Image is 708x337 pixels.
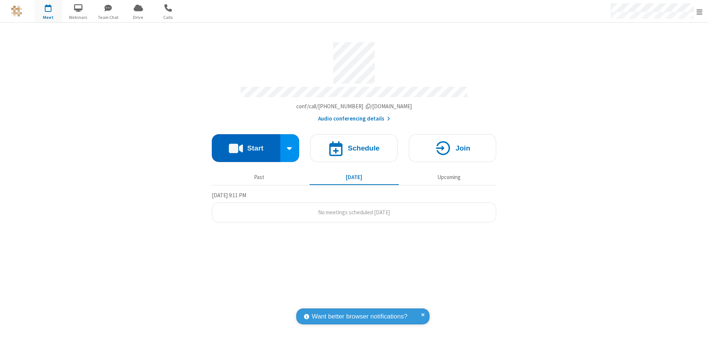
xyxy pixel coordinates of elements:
button: [DATE] [310,170,399,184]
span: [DATE] 9:11 PM [212,192,246,199]
span: Drive [124,14,152,21]
section: Account details [212,37,496,123]
button: Audio conferencing details [318,115,390,123]
span: No meetings scheduled [DATE] [318,209,390,216]
div: Start conference options [280,134,300,162]
button: Join [409,134,496,162]
span: Want better browser notifications? [312,312,407,321]
button: Schedule [310,134,398,162]
button: Start [212,134,280,162]
button: Past [215,170,304,184]
button: Copy my meeting room linkCopy my meeting room link [296,102,412,111]
span: Calls [154,14,182,21]
h4: Start [247,145,263,152]
img: QA Selenium DO NOT DELETE OR CHANGE [11,6,22,17]
h4: Schedule [348,145,380,152]
section: Today's Meetings [212,191,496,223]
button: Upcoming [404,170,494,184]
span: Webinars [64,14,92,21]
span: Copy my meeting room link [296,103,412,110]
h4: Join [455,145,470,152]
span: Team Chat [94,14,122,21]
span: Meet [34,14,62,21]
